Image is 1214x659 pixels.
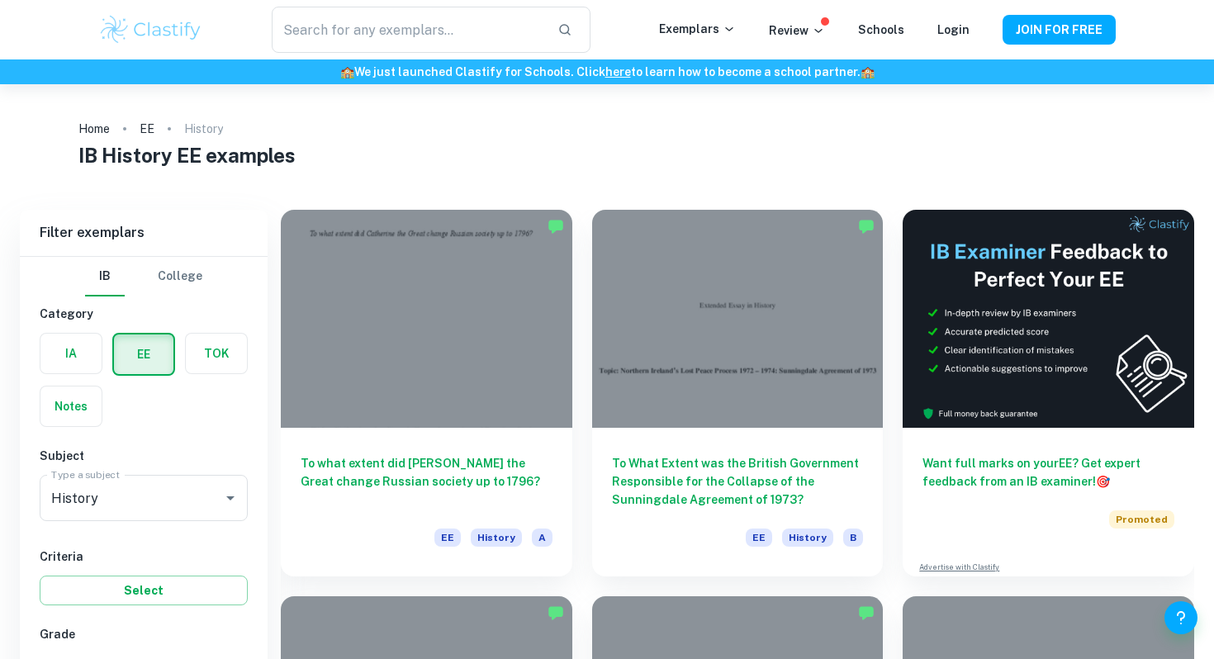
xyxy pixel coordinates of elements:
button: College [158,257,202,296]
h6: We just launched Clastify for Schools. Click to learn how to become a school partner. [3,63,1211,81]
p: Review [769,21,825,40]
button: Select [40,576,248,605]
h6: Category [40,305,248,323]
button: EE [114,334,173,374]
span: EE [746,529,772,547]
button: Open [219,486,242,510]
button: JOIN FOR FREE [1003,15,1116,45]
a: To What Extent was the British Government Responsible for the Collapse of the Sunningdale Agreeme... [592,210,884,576]
img: Clastify logo [98,13,203,46]
h6: To what extent did [PERSON_NAME] the Great change Russian society up to 1796? [301,454,552,509]
a: To what extent did [PERSON_NAME] the Great change Russian society up to 1796?EEHistoryA [281,210,572,576]
h1: IB History EE examples [78,140,1136,170]
span: 🏫 [340,65,354,78]
div: Filter type choice [85,257,202,296]
h6: Subject [40,447,248,465]
span: 🎯 [1096,475,1110,488]
a: Login [937,23,970,36]
a: Want full marks on yourEE? Get expert feedback from an IB examiner!PromotedAdvertise with Clastify [903,210,1194,576]
img: Marked [858,218,875,235]
span: EE [434,529,461,547]
a: here [605,65,631,78]
label: Type a subject [51,467,120,481]
span: History [782,529,833,547]
span: A [532,529,552,547]
a: Advertise with Clastify [919,562,999,573]
h6: Criteria [40,548,248,566]
a: Home [78,117,110,140]
button: IB [85,257,125,296]
a: Schools [858,23,904,36]
button: Notes [40,386,102,426]
button: TOK [186,334,247,373]
p: History [184,120,223,138]
h6: Grade [40,625,248,643]
span: B [843,529,863,547]
button: Help and Feedback [1164,601,1197,634]
p: Exemplars [659,20,736,38]
h6: Want full marks on your EE ? Get expert feedback from an IB examiner! [922,454,1174,491]
img: Marked [548,604,564,621]
h6: Filter exemplars [20,210,268,256]
span: 🏫 [861,65,875,78]
span: History [471,529,522,547]
img: Marked [858,604,875,621]
h6: To What Extent was the British Government Responsible for the Collapse of the Sunningdale Agreeme... [612,454,864,509]
a: EE [140,117,154,140]
span: Promoted [1109,510,1174,529]
img: Marked [548,218,564,235]
input: Search for any exemplars... [272,7,544,53]
img: Thumbnail [903,210,1194,428]
button: IA [40,334,102,373]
